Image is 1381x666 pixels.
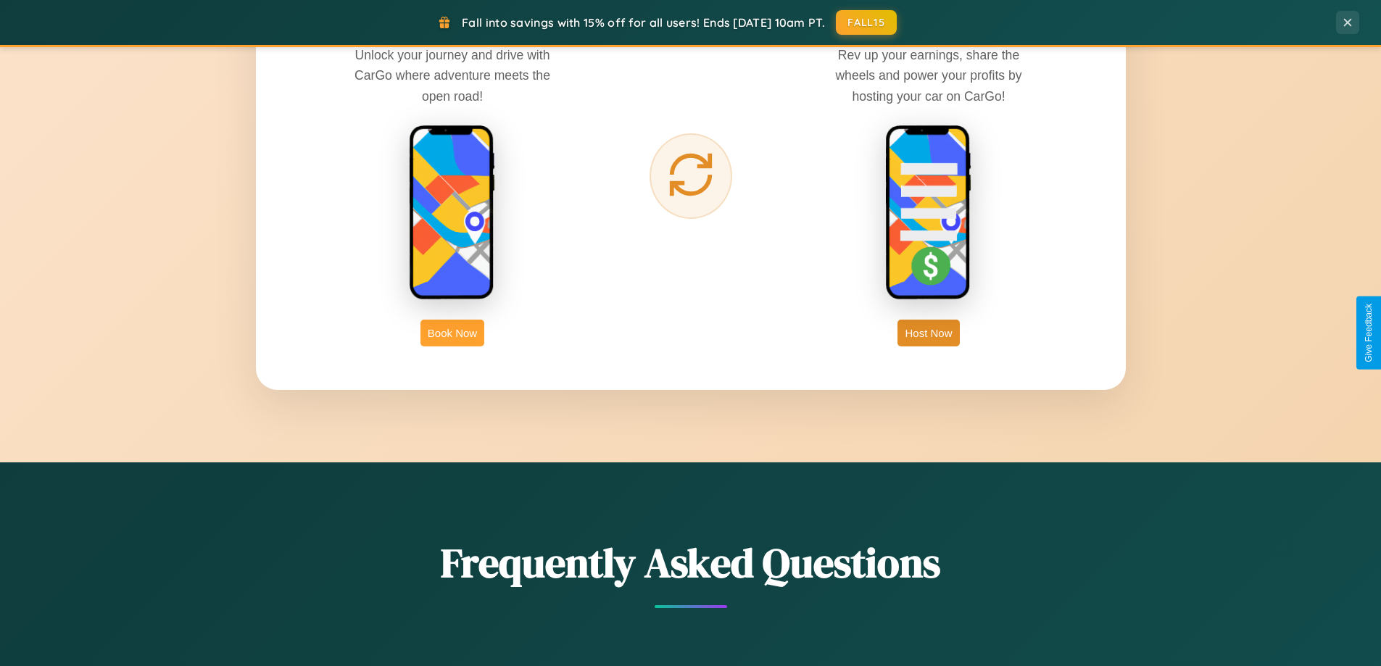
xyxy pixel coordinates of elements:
button: Book Now [420,320,484,346]
img: host phone [885,125,972,301]
p: Rev up your earnings, share the wheels and power your profits by hosting your car on CarGo! [820,45,1037,106]
p: Unlock your journey and drive with CarGo where adventure meets the open road! [344,45,561,106]
img: rent phone [409,125,496,301]
span: Fall into savings with 15% off for all users! Ends [DATE] 10am PT. [462,15,825,30]
button: Host Now [897,320,959,346]
div: Give Feedback [1364,304,1374,362]
h2: Frequently Asked Questions [256,535,1126,591]
button: FALL15 [836,10,897,35]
